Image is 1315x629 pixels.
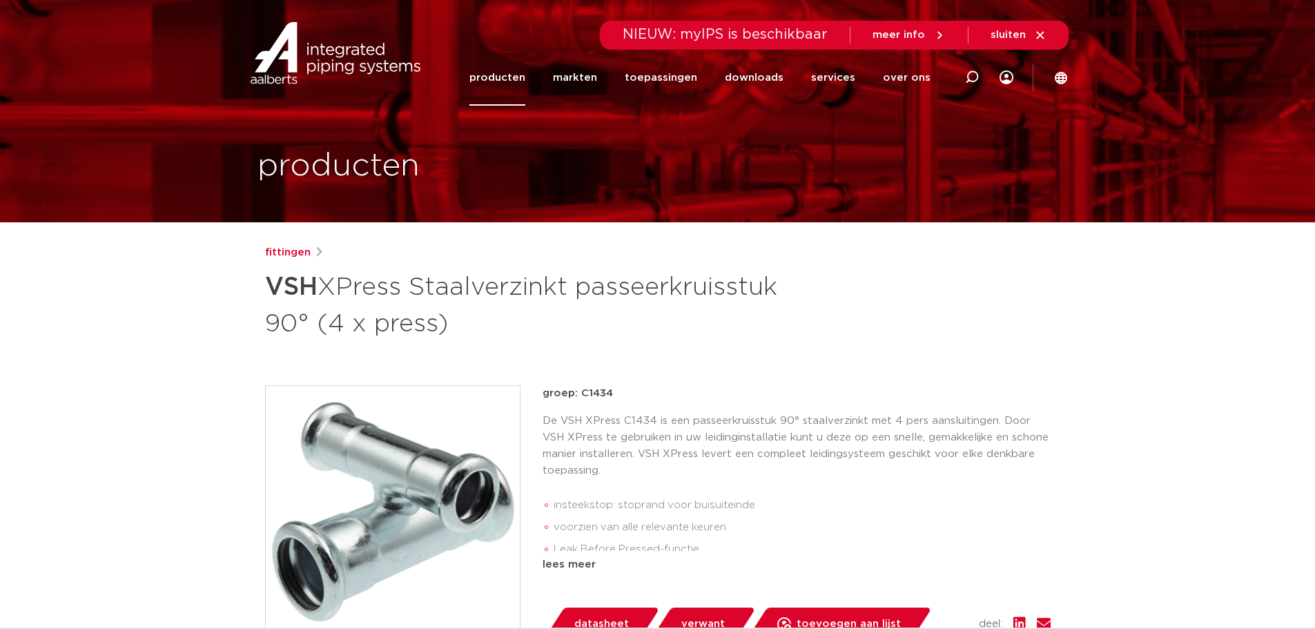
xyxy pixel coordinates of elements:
[553,50,597,106] a: markten
[265,275,318,300] strong: VSH
[883,50,931,106] a: over ons
[554,539,1051,561] li: Leak Before Pressed-functie
[265,244,311,261] a: fittingen
[873,30,925,40] span: meer info
[543,385,1051,402] p: groep: C1434
[543,557,1051,573] div: lees meer
[873,29,946,41] a: meer info
[469,50,931,106] nav: Menu
[991,30,1026,40] span: sluiten
[469,50,525,106] a: producten
[991,29,1046,41] a: sluiten
[257,144,420,188] h1: producten
[543,413,1051,479] p: De VSH XPress C1434 is een passeerkruisstuk 90° staalverzinkt met 4 pers aansluitingen. Door VSH ...
[1000,50,1013,106] div: my IPS
[625,50,697,106] a: toepassingen
[554,516,1051,539] li: voorzien van alle relevante keuren
[811,50,855,106] a: services
[623,28,828,41] span: NIEUW: myIPS is beschikbaar
[725,50,783,106] a: downloads
[554,494,1051,516] li: insteekstop: stoprand voor buisuiteinde
[265,267,783,341] h1: XPress Staalverzinkt passeerkruisstuk 90° (4 x press)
